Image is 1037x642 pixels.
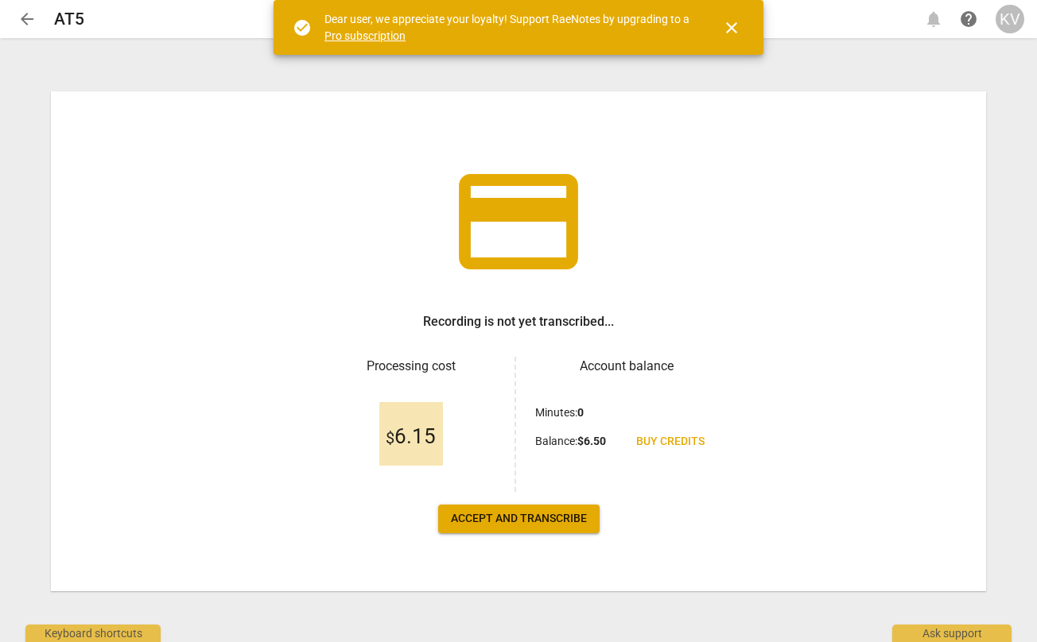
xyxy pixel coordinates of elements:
[54,10,84,29] h2: AT5
[451,511,587,527] span: Accept and transcribe
[324,11,693,44] div: Dear user, we appreciate your loyalty! Support RaeNotes by upgrading to a
[386,425,436,449] span: 6.15
[959,10,978,29] span: help
[535,404,584,421] p: Minutes :
[423,312,614,331] h3: Recording is not yet transcribed...
[324,29,406,42] a: Pro subscription
[713,9,751,47] button: Close
[320,357,502,376] h3: Processing cost
[623,427,717,456] a: Buy credits
[25,625,161,642] div: Keyboard shortcuts
[438,505,600,533] button: Accept and transcribe
[293,18,312,37] span: check_circle
[996,5,1024,33] button: KV
[892,625,1012,642] div: Ask support
[535,357,717,376] h3: Account balance
[577,406,584,419] b: 0
[535,433,606,450] p: Balance :
[722,18,741,37] span: close
[636,434,705,450] span: Buy credits
[447,150,590,293] span: credit_card
[954,5,983,33] a: Help
[386,428,394,447] span: $
[577,435,606,447] b: $ 6.50
[17,10,37,29] span: arrow_back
